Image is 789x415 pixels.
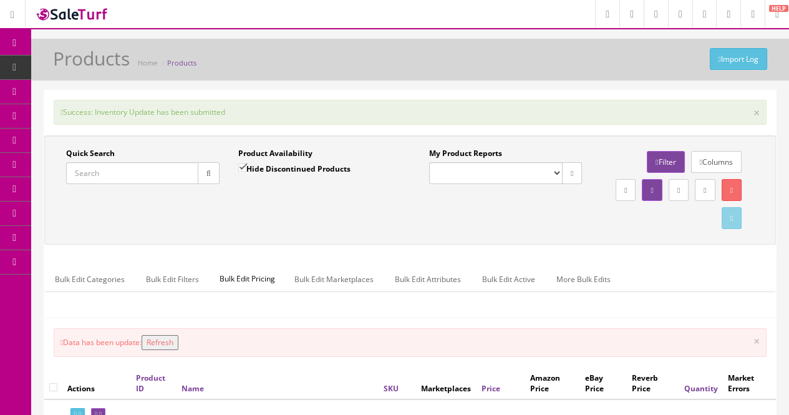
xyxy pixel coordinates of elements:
[647,151,684,173] a: Filter
[66,148,115,159] label: Quick Search
[384,383,399,394] a: SKU
[723,368,776,399] th: Market Errors
[45,267,135,291] a: Bulk Edit Categories
[54,328,767,357] div: Data has been update:
[684,383,718,394] a: Quantity
[753,107,760,118] button: ×
[691,151,742,173] a: Columns
[753,335,760,346] button: ×
[142,335,178,350] button: Refresh
[167,58,196,67] a: Products
[580,368,627,399] th: eBay Price
[429,148,502,159] label: My Product Reports
[238,164,246,172] input: Hide Discontinued Products
[627,368,679,399] th: Reverb Price
[769,5,788,12] span: HELP
[284,267,384,291] a: Bulk Edit Marketplaces
[210,267,284,291] span: Bulk Edit Pricing
[416,368,477,399] th: Marketplaces
[546,267,621,291] a: More Bulk Edits
[54,100,767,125] div: Success: Inventory Update has been submitted
[238,148,312,159] label: Product Availability
[136,267,209,291] a: Bulk Edit Filters
[710,48,767,70] a: Import Log
[53,48,130,69] h1: Products
[525,368,580,399] th: Amazon Price
[182,383,204,394] a: Name
[385,267,471,291] a: Bulk Edit Attributes
[472,267,545,291] a: Bulk Edit Active
[35,6,110,22] img: SaleTurf
[66,162,198,184] input: Search
[482,383,500,394] a: Price
[238,162,351,175] label: Hide Discontinued Products
[136,373,165,394] a: Product ID
[138,58,157,67] a: Home
[62,368,131,399] th: Actions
